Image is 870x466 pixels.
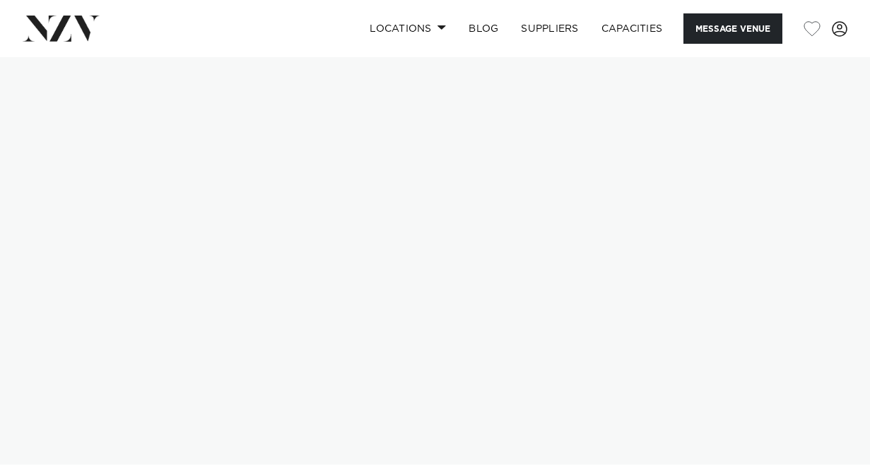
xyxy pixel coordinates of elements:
a: Capacities [590,13,674,44]
a: BLOG [457,13,510,44]
a: SUPPLIERS [510,13,589,44]
img: nzv-logo.png [23,16,100,41]
button: Message Venue [683,13,782,44]
a: Locations [358,13,457,44]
